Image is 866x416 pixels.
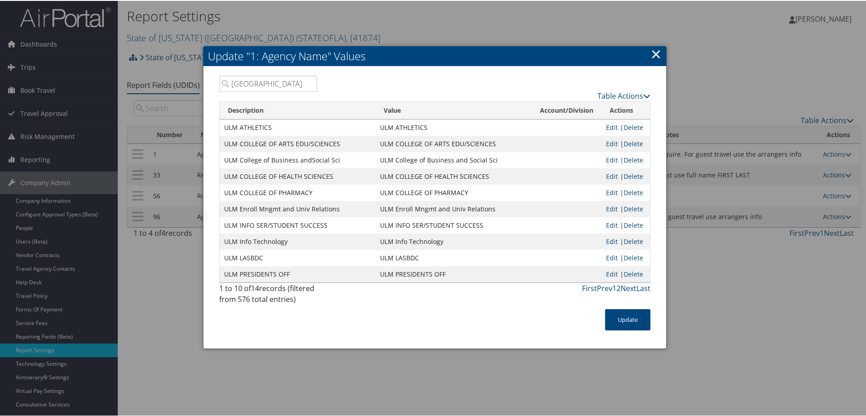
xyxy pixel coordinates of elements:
[606,187,618,196] a: Edit
[220,119,375,135] td: ULM ATHLETICS
[606,236,618,245] a: Edit
[220,249,375,265] td: ULM LASBDC
[375,101,532,119] th: Value: activate to sort column ascending
[375,135,532,151] td: ULM COLLEGE OF ARTS EDU/SCIENCES
[220,184,375,200] td: ULM COLLEGE OF PHARMACY
[601,184,650,200] td: |
[636,282,650,292] a: Last
[624,220,643,229] a: Delete
[601,249,650,265] td: |
[624,204,643,212] a: Delete
[220,101,375,119] th: Description: activate to sort column descending
[601,216,650,233] td: |
[375,233,532,249] td: ULM Info Technology
[375,200,532,216] td: ULM Enroll Mngmt and Univ Relations
[219,75,317,91] input: Search
[606,253,618,261] a: Edit
[601,200,650,216] td: |
[582,282,597,292] a: First
[601,119,650,135] td: |
[220,167,375,184] td: ULM COLLEGE OF HEALTH SCIENCES
[606,171,618,180] a: Edit
[624,155,643,163] a: Delete
[624,122,643,131] a: Delete
[601,151,650,167] td: |
[621,282,636,292] a: Next
[375,184,532,200] td: ULM COLLEGE OF PHARMACY
[606,155,618,163] a: Edit
[624,253,643,261] a: Delete
[601,233,650,249] td: |
[606,269,618,277] a: Edit
[251,282,259,292] span: 14
[375,167,532,184] td: ULM COLLEGE OF HEALTH SCIENCES
[606,204,618,212] a: Edit
[624,236,643,245] a: Delete
[601,135,650,151] td: |
[375,151,532,167] td: ULM College of Business and Social Sci
[606,139,618,147] a: Edit
[220,135,375,151] td: ULM COLLEGE OF ARTS EDU/SCIENCES
[606,220,618,229] a: Edit
[601,265,650,282] td: |
[597,282,612,292] a: Prev
[624,187,643,196] a: Delete
[375,216,532,233] td: ULM INFO SER/STUDENT SUCCESS
[601,167,650,184] td: |
[616,282,621,292] a: 2
[612,282,616,292] a: 1
[624,269,643,277] a: Delete
[375,119,532,135] td: ULM ATHLETICS
[624,171,643,180] a: Delete
[597,90,650,100] a: Table Actions
[220,200,375,216] td: ULM Enroll Mngmt and Univ Relations
[601,101,650,119] th: Actions
[532,101,601,119] th: Account/Division: activate to sort column ascending
[375,249,532,265] td: ULM LASBDC
[203,45,666,65] h2: Update "1: Agency Name" Values
[651,44,661,62] a: ×
[220,216,375,233] td: ULM INFO SER/STUDENT SUCCESS
[624,139,643,147] a: Delete
[219,282,317,308] div: 1 to 10 of records (filtered from 576 total entries)
[375,265,532,282] td: ULM PRESIDENTS OFF
[605,308,650,330] button: Update
[220,151,375,167] td: ULM College of Business andSocial Sci
[220,265,375,282] td: ULM PRESIDENTS OFF
[220,233,375,249] td: ULM Info Technology
[606,122,618,131] a: Edit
